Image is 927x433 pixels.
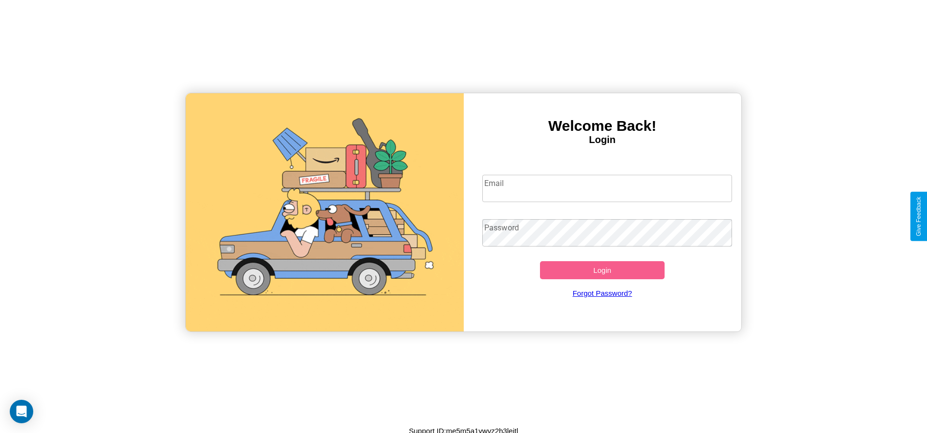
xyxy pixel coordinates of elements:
[186,93,463,331] img: gif
[464,118,741,134] h3: Welcome Back!
[464,134,741,145] h4: Login
[540,261,665,279] button: Login
[915,197,922,236] div: Give Feedback
[477,279,727,307] a: Forgot Password?
[10,400,33,423] div: Open Intercom Messenger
